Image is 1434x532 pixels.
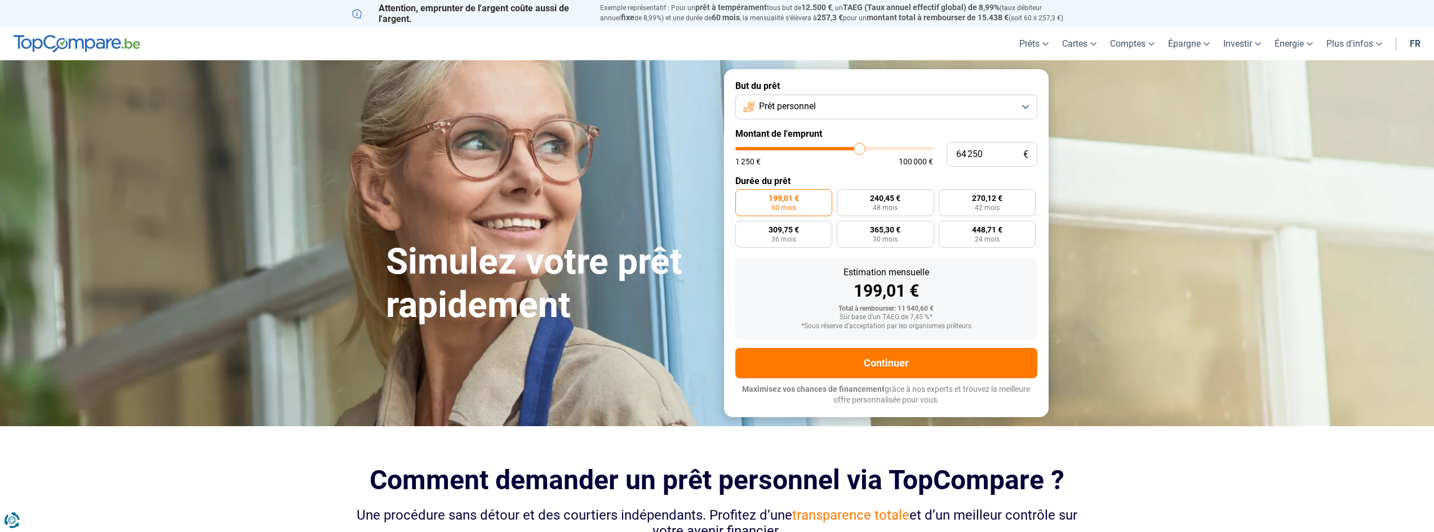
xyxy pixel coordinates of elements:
span: 309,75 € [769,226,799,234]
span: 60 mois [712,13,740,22]
span: 270,12 € [972,194,1002,202]
a: Comptes [1103,27,1161,60]
span: Maximisez vos chances de financement [742,385,885,394]
button: Prêt personnel [735,95,1037,119]
a: Prêts [1013,27,1055,60]
a: Plus d'infos [1320,27,1389,60]
p: Exemple représentatif : Pour un tous but de , un (taux débiteur annuel de 8,99%) et une durée de ... [600,3,1082,23]
span: 240,45 € [870,194,900,202]
span: prêt à tempérament [695,3,767,12]
a: Énergie [1268,27,1320,60]
p: Attention, emprunter de l'argent coûte aussi de l'argent. [352,3,587,24]
span: Prêt personnel [759,100,816,113]
div: Estimation mensuelle [744,268,1028,277]
span: 48 mois [873,204,898,211]
span: fixe [621,13,634,22]
div: Total à rembourser: 11 940,60 € [744,305,1028,313]
span: 12.500 € [801,3,832,12]
span: transparence totale [792,507,909,523]
span: 36 mois [771,236,796,243]
span: 448,71 € [972,226,1002,234]
span: 24 mois [975,236,1000,243]
span: 199,01 € [769,194,799,202]
div: Sur base d'un TAEG de 7,45 %* [744,314,1028,321]
span: 1 250 € [735,158,761,166]
a: fr [1403,27,1427,60]
span: montant total à rembourser de 15.438 € [867,13,1009,22]
span: € [1023,150,1028,159]
a: Épargne [1161,27,1217,60]
label: Durée du prêt [735,176,1037,186]
span: 100 000 € [899,158,933,166]
h2: Comment demander un prêt personnel via TopCompare ? [352,464,1082,495]
span: 60 mois [771,204,796,211]
p: grâce à nos experts et trouvez la meilleure offre personnalisée pour vous. [735,384,1037,406]
span: TAEG (Taux annuel effectif global) de 8,99% [843,3,1000,12]
span: 365,30 € [870,226,900,234]
button: Continuer [735,348,1037,378]
label: But du prêt [735,81,1037,91]
div: *Sous réserve d'acceptation par les organismes prêteurs [744,323,1028,330]
span: 257,3 € [817,13,843,22]
a: Investir [1217,27,1268,60]
h1: Simulez votre prêt rapidement [386,240,711,327]
div: 199,01 € [744,283,1028,299]
span: 30 mois [873,236,898,243]
span: 42 mois [975,204,1000,211]
label: Montant de l'emprunt [735,128,1037,139]
a: Cartes [1055,27,1103,60]
img: TopCompare [14,35,140,53]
